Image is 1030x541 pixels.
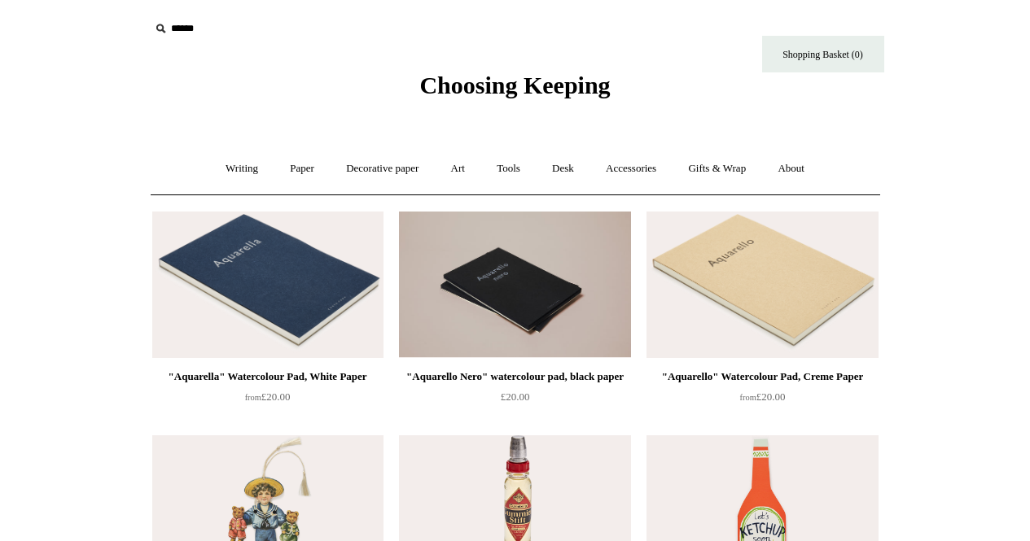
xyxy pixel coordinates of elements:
span: £20.00 [740,390,786,403]
a: Decorative paper [331,147,433,190]
img: "Aquarello Nero" watercolour pad, black paper [399,212,630,358]
div: "Aquarello Nero" watercolour pad, black paper [403,367,626,386]
span: from [245,393,261,402]
a: Shopping Basket (0) [762,36,884,72]
a: Choosing Keeping [419,85,610,96]
div: "Aquarella" Watercolour Pad, White Paper [156,367,379,386]
span: £20.00 [501,390,530,403]
a: Paper [275,147,329,190]
a: Accessories [591,147,671,190]
a: Art [436,147,480,190]
a: Desk [537,147,589,190]
span: from [740,393,756,402]
a: "Aquarello Nero" watercolour pad, black paper £20.00 [399,367,630,434]
div: "Aquarello" Watercolour Pad, Creme Paper [651,367,874,386]
a: "Aquarello" Watercolour Pad, Creme Paper from£20.00 [646,367,878,434]
img: "Aquarella" Watercolour Pad, White Paper [152,212,384,358]
a: "Aquarello Nero" watercolour pad, black paper "Aquarello Nero" watercolour pad, black paper [399,212,630,358]
a: About [763,147,819,190]
a: "Aquarella" Watercolour Pad, White Paper "Aquarella" Watercolour Pad, White Paper [152,212,384,358]
a: "Aquarella" Watercolour Pad, White Paper from£20.00 [152,367,384,434]
span: Choosing Keeping [419,72,610,98]
img: "Aquarello" Watercolour Pad, Creme Paper [646,212,878,358]
a: Tools [482,147,535,190]
a: "Aquarello" Watercolour Pad, Creme Paper "Aquarello" Watercolour Pad, Creme Paper [646,212,878,358]
a: Gifts & Wrap [673,147,760,190]
span: £20.00 [245,390,291,403]
a: Writing [211,147,273,190]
